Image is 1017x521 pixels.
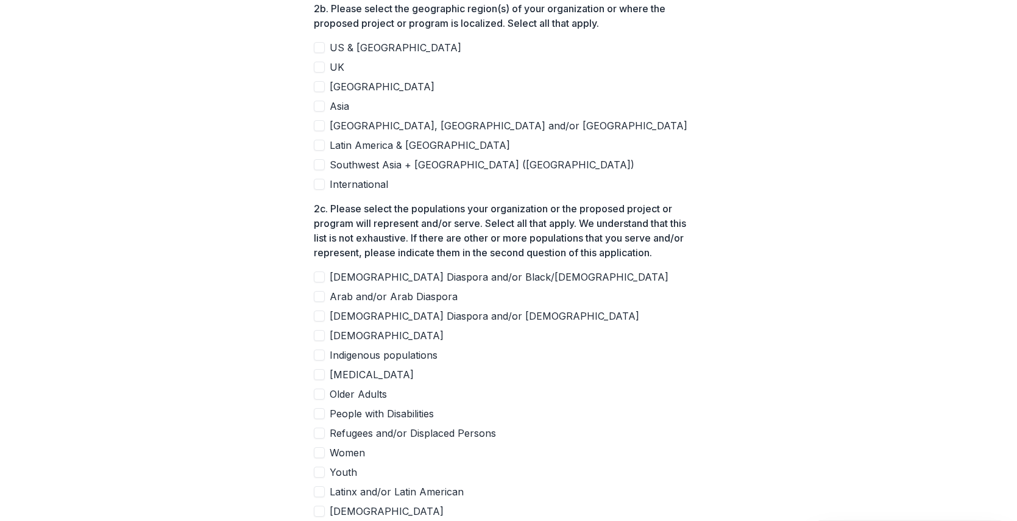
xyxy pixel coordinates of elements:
span: US & [GEOGRAPHIC_DATA] [330,40,461,55]
span: Women [330,445,365,460]
span: People with Disabilities [330,406,434,421]
p: 2c. Please select the populations your organization or the proposed project or program will repre... [314,201,696,260]
span: Asia [330,99,349,113]
span: Southwest Asia + [GEOGRAPHIC_DATA] ([GEOGRAPHIC_DATA]) [330,157,634,172]
span: Latinx and/or Latin American [330,484,464,499]
span: Indigenous populations [330,348,438,362]
span: [GEOGRAPHIC_DATA], [GEOGRAPHIC_DATA] and/or [GEOGRAPHIC_DATA] [330,118,687,133]
span: Youth [330,465,357,480]
span: [DEMOGRAPHIC_DATA] [330,328,444,343]
p: 2b. Please select the geographic region(s) of your organization or where the proposed project or ... [314,1,696,31]
span: [DEMOGRAPHIC_DATA] Diaspora and/or [DEMOGRAPHIC_DATA] [330,309,639,323]
span: International [330,177,388,192]
span: [DEMOGRAPHIC_DATA] [330,504,444,519]
span: [GEOGRAPHIC_DATA] [330,79,434,94]
span: [MEDICAL_DATA] [330,367,414,382]
span: UK [330,60,344,74]
span: Arab and/or Arab Diaspora [330,289,458,304]
span: [DEMOGRAPHIC_DATA] Diaspora and/or Black/[DEMOGRAPHIC_DATA] [330,270,668,284]
span: Refugees and/or Displaced Persons [330,426,496,440]
span: Older Adults [330,387,387,401]
span: Latin America & [GEOGRAPHIC_DATA] [330,138,510,153]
